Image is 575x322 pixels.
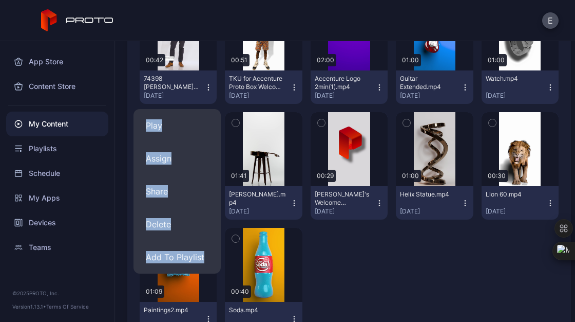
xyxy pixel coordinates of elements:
a: Terms Of Service [46,303,89,310]
div: Guitar Extended.mp4 [400,75,456,91]
button: Accenture Logo 2min(1).mp4[DATE] [311,70,388,104]
button: 74398 [PERSON_NAME] Welcome Proto 2025.mp4[DATE] [140,70,217,104]
div: Accenture Logo 2min(1).mp4 [315,75,371,91]
div: David's Welcome Video.mp4 [315,190,371,207]
div: [DATE] [229,207,290,216]
button: Lion 60.mp4[DATE] [482,186,559,220]
a: App Store [6,49,108,74]
div: Lion 60.mp4 [486,190,542,199]
div: Helix Statue.mp4 [400,190,456,199]
a: Devices [6,210,108,235]
button: [PERSON_NAME]'s Welcome Video.mp4[DATE] [311,186,388,220]
div: BillyM Silhouette.mp4 [229,190,285,207]
button: [PERSON_NAME].mp4[DATE] [225,186,302,220]
button: Share [133,175,221,208]
a: Teams [6,235,108,260]
button: Play [133,109,221,142]
button: E [542,12,559,29]
div: [DATE] [486,92,546,100]
div: [DATE] [400,207,461,216]
div: [DATE] [400,92,461,100]
div: 74398 Stuart Welcome Proto 2025.mp4 [144,75,200,91]
div: TKU for Accenture Proto Box Welcome Vid.mp4 [229,75,285,91]
div: © 2025 PROTO, Inc. [12,289,102,297]
button: TKU for Accenture Proto Box Welcome Vid.mp4[DATE] [225,70,302,104]
span: Version 1.13.1 • [12,303,46,310]
a: Playlists [6,136,108,161]
button: Assign [133,142,221,175]
button: Guitar Extended.mp4[DATE] [396,70,473,104]
div: Soda.mp4 [229,306,285,314]
a: Schedule [6,161,108,186]
div: Paintings2.mp4 [144,306,200,314]
div: [DATE] [315,207,375,216]
a: My Content [6,112,108,136]
div: [DATE] [315,92,375,100]
div: Watch.mp4 [486,75,542,83]
button: Add To Playlist [133,241,221,274]
div: [DATE] [486,207,546,216]
a: Content Store [6,74,108,99]
a: My Apps [6,186,108,210]
div: [DATE] [144,92,204,100]
div: [DATE] [229,92,290,100]
button: Watch.mp4[DATE] [482,70,559,104]
button: Helix Statue.mp4[DATE] [396,186,473,220]
button: Delete [133,208,221,241]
